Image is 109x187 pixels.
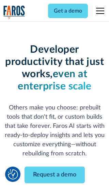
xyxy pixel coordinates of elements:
p: Others make you choose: prebuilt tools that don't fit, or custom builds that take forever. Faros ... [3,103,106,158]
button: Cookie Settings [8,169,18,180]
img: Revisit consent button [8,169,18,180]
strong: Developer productivity that just works, [5,45,104,79]
a: home [3,5,25,19]
a: Request a demo [25,167,85,183]
div: menu [92,3,106,19]
a: Get a demo [48,4,88,18]
img: Logo of the analytics and reporting company Faros. [3,5,25,19]
strong: even at enterprise scale [18,69,91,91]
